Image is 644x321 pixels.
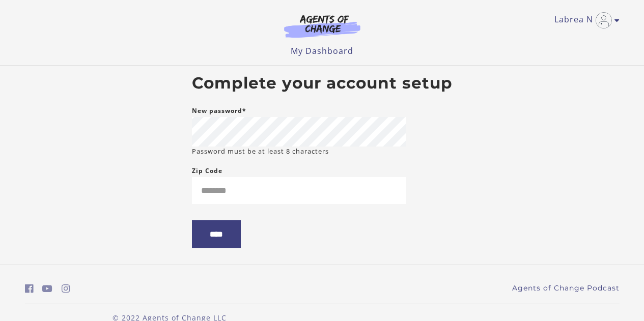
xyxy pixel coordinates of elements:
[291,45,353,56] a: My Dashboard
[273,14,371,38] img: Agents of Change Logo
[512,283,620,294] a: Agents of Change Podcast
[192,165,222,177] label: Zip Code
[42,281,52,296] a: https://www.youtube.com/c/AgentsofChangeTestPrepbyMeaganMitchell (Open in a new window)
[62,281,70,296] a: https://www.instagram.com/agentsofchangeprep/ (Open in a new window)
[25,281,34,296] a: https://www.facebook.com/groups/aswbtestprep (Open in a new window)
[25,284,34,294] i: https://www.facebook.com/groups/aswbtestprep (Open in a new window)
[192,105,246,117] label: New password*
[192,74,453,93] h2: Complete your account setup
[554,12,614,28] a: Toggle menu
[192,147,329,156] small: Password must be at least 8 characters
[62,284,70,294] i: https://www.instagram.com/agentsofchangeprep/ (Open in a new window)
[42,284,52,294] i: https://www.youtube.com/c/AgentsofChangeTestPrepbyMeaganMitchell (Open in a new window)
